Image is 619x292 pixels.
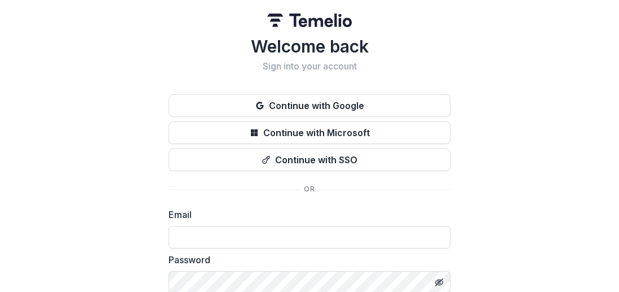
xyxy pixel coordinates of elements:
[169,253,444,267] label: Password
[169,36,450,56] h1: Welcome back
[267,14,352,27] img: Temelio
[169,61,450,72] h2: Sign into your account
[169,121,450,144] button: Continue with Microsoft
[430,273,448,291] button: Toggle password visibility
[169,94,450,117] button: Continue with Google
[169,149,450,171] button: Continue with SSO
[169,208,444,221] label: Email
